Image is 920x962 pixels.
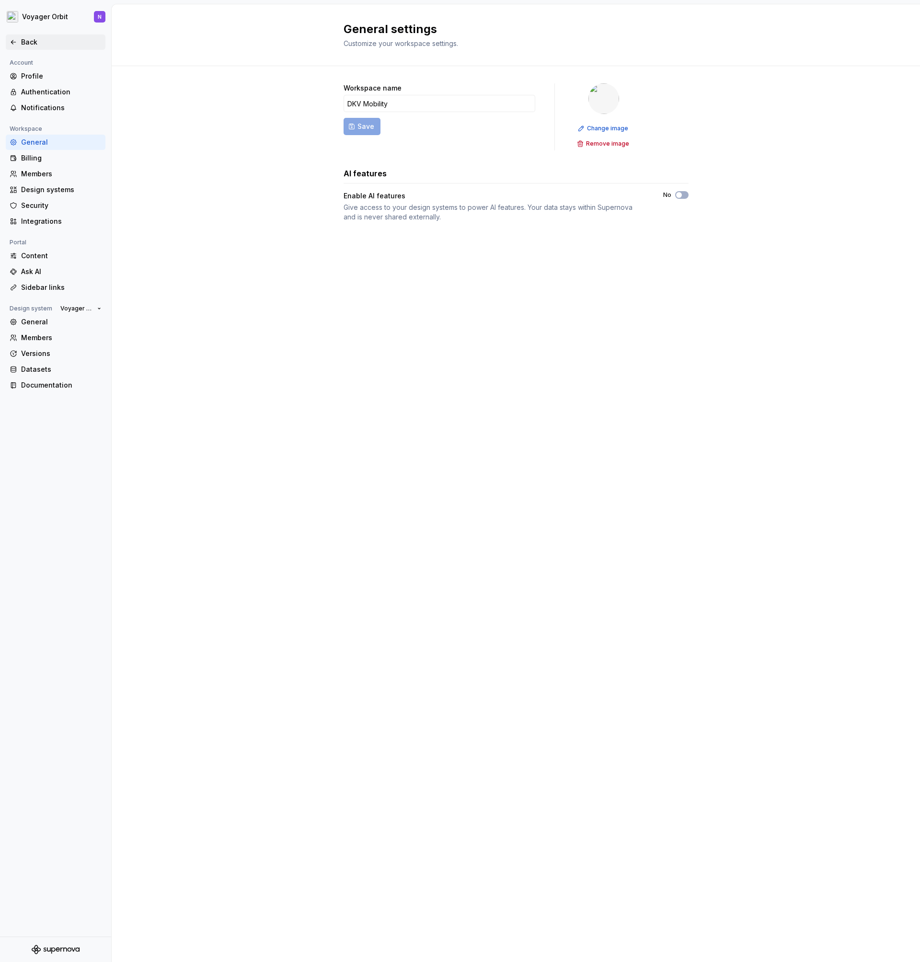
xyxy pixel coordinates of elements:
[663,191,671,199] label: No
[6,123,46,135] div: Workspace
[6,280,105,295] a: Sidebar links
[6,198,105,213] a: Security
[6,100,105,115] a: Notifications
[21,365,102,374] div: Datasets
[6,57,37,69] div: Account
[6,182,105,197] a: Design systems
[21,349,102,358] div: Versions
[98,13,102,21] div: N
[6,84,105,100] a: Authentication
[21,201,102,210] div: Security
[6,346,105,361] a: Versions
[344,203,646,222] div: Give access to your design systems to power AI features. Your data stays within Supernova and is ...
[574,137,633,150] button: Remove image
[21,267,102,276] div: Ask AI
[6,69,105,84] a: Profile
[21,333,102,343] div: Members
[22,12,68,22] div: Voyager Orbit
[2,6,109,27] button: Voyager OrbitN
[21,37,102,47] div: Back
[344,191,646,201] div: Enable AI features
[6,34,105,50] a: Back
[6,264,105,279] a: Ask AI
[7,11,18,23] img: e5527c48-e7d1-4d25-8110-9641689f5e10.png
[344,83,402,93] label: Workspace name
[575,122,632,135] button: Change image
[21,185,102,195] div: Design systems
[344,22,677,37] h2: General settings
[6,248,105,263] a: Content
[6,166,105,182] a: Members
[6,150,105,166] a: Billing
[6,330,105,345] a: Members
[21,317,102,327] div: General
[6,378,105,393] a: Documentation
[60,305,93,312] span: Voyager Orbit
[21,153,102,163] div: Billing
[21,103,102,113] div: Notifications
[21,71,102,81] div: Profile
[21,251,102,261] div: Content
[344,39,458,47] span: Customize your workspace settings.
[21,169,102,179] div: Members
[21,283,102,292] div: Sidebar links
[6,314,105,330] a: General
[588,83,619,114] img: e5527c48-e7d1-4d25-8110-9641689f5e10.png
[21,217,102,226] div: Integrations
[6,214,105,229] a: Integrations
[21,87,102,97] div: Authentication
[6,135,105,150] a: General
[587,125,628,132] span: Change image
[21,137,102,147] div: General
[6,362,105,377] a: Datasets
[586,140,629,148] span: Remove image
[6,237,30,248] div: Portal
[21,380,102,390] div: Documentation
[32,945,80,954] svg: Supernova Logo
[344,168,387,179] h3: AI features
[6,303,56,314] div: Design system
